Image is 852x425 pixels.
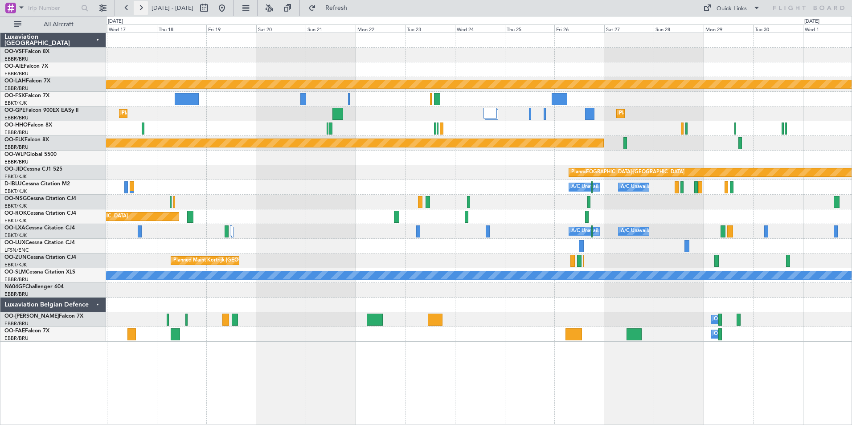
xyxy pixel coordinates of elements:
a: EBKT/KJK [4,100,27,106]
div: [DATE] [108,18,123,25]
div: Quick Links [717,4,747,13]
div: Tue 23 [405,25,455,33]
span: OO-FSX [4,93,25,98]
div: Wed 17 [107,25,157,33]
a: EBBR/BRU [4,129,29,136]
a: OO-VSFFalcon 8X [4,49,49,54]
button: Refresh [304,1,358,15]
a: OO-LXACessna Citation CJ4 [4,225,75,231]
a: EBKT/KJK [4,232,27,239]
span: OO-[PERSON_NAME] [4,314,59,319]
a: OO-FSXFalcon 7X [4,93,49,98]
span: OO-ELK [4,137,25,143]
span: OO-ROK [4,211,27,216]
a: EBBR/BRU [4,276,29,283]
a: OO-ELKFalcon 8X [4,137,49,143]
a: EBKT/KJK [4,217,27,224]
a: OO-HHOFalcon 8X [4,123,52,128]
div: Fri 26 [554,25,604,33]
a: EBBR/BRU [4,159,29,165]
a: EBBR/BRU [4,70,29,77]
div: Sun 21 [306,25,356,33]
div: Mon 29 [704,25,754,33]
a: OO-NSGCessna Citation CJ4 [4,196,76,201]
a: LFSN/ENC [4,247,29,253]
div: Sat 27 [604,25,654,33]
span: OO-VSF [4,49,25,54]
div: A/C Unavailable [621,225,658,238]
a: EBKT/KJK [4,262,27,268]
a: EBKT/KJK [4,188,27,195]
div: Fri 19 [206,25,256,33]
div: A/C Unavailable [GEOGRAPHIC_DATA] ([GEOGRAPHIC_DATA] National) [571,180,737,194]
a: EBBR/BRU [4,320,29,327]
a: OO-JIDCessna CJ1 525 [4,167,62,172]
span: OO-WLP [4,152,26,157]
a: OO-FAEFalcon 7X [4,328,49,334]
div: Planned Maint Kortrijk-[GEOGRAPHIC_DATA] [571,166,675,179]
div: Owner Melsbroek Air Base [714,313,774,326]
div: A/C Unavailable [GEOGRAPHIC_DATA] ([GEOGRAPHIC_DATA] National) [571,225,737,238]
a: EBBR/BRU [4,335,29,342]
a: OO-ROKCessna Citation CJ4 [4,211,76,216]
button: Quick Links [699,1,765,15]
a: OO-LUXCessna Citation CJ4 [4,240,75,245]
span: OO-JID [4,167,23,172]
a: OO-[PERSON_NAME]Falcon 7X [4,314,83,319]
input: Trip Number [27,1,78,15]
span: OO-LXA [4,225,25,231]
div: Thu 25 [505,25,555,33]
div: Sun 28 [654,25,704,33]
a: EBKT/KJK [4,173,27,180]
a: OO-ZUNCessna Citation CJ4 [4,255,76,260]
div: A/C Unavailable [GEOGRAPHIC_DATA]-[GEOGRAPHIC_DATA] [621,180,763,194]
button: All Aircraft [10,17,97,32]
a: EBBR/BRU [4,114,29,121]
a: EBBR/BRU [4,144,29,151]
div: Mon 22 [356,25,406,33]
div: Planned Maint Kortrijk-[GEOGRAPHIC_DATA] [173,254,277,267]
div: Thu 18 [157,25,207,33]
a: EBKT/KJK [4,203,27,209]
div: null [GEOGRAPHIC_DATA]-[GEOGRAPHIC_DATA] [571,166,684,179]
span: OO-GPE [4,108,25,113]
div: Sat 20 [256,25,306,33]
div: Owner Melsbroek Air Base [714,327,774,341]
a: D-IBLUCessna Citation M2 [4,181,70,187]
span: [DATE] - [DATE] [152,4,193,12]
span: D-IBLU [4,181,22,187]
a: EBBR/BRU [4,291,29,298]
div: Wed 24 [455,25,505,33]
a: OO-WLPGlobal 5500 [4,152,57,157]
span: N604GF [4,284,25,290]
a: EBBR/BRU [4,85,29,92]
span: OO-LUX [4,240,25,245]
a: OO-SLMCessna Citation XLS [4,270,75,275]
span: OO-FAE [4,328,25,334]
span: OO-HHO [4,123,28,128]
span: OO-AIE [4,64,24,69]
span: OO-LAH [4,78,26,84]
span: OO-SLM [4,270,26,275]
span: OO-NSG [4,196,27,201]
a: EBBR/BRU [4,56,29,62]
span: Refresh [318,5,355,11]
div: Tue 30 [753,25,803,33]
a: OO-GPEFalcon 900EX EASy II [4,108,78,113]
a: OO-AIEFalcon 7X [4,64,48,69]
div: [DATE] [804,18,819,25]
div: Planned Maint [GEOGRAPHIC_DATA] ([GEOGRAPHIC_DATA] National) [619,107,780,120]
div: Planned Maint [GEOGRAPHIC_DATA] ([GEOGRAPHIC_DATA] National) [122,107,283,120]
span: OO-ZUN [4,255,27,260]
a: OO-LAHFalcon 7X [4,78,50,84]
span: All Aircraft [23,21,94,28]
a: N604GFChallenger 604 [4,284,64,290]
